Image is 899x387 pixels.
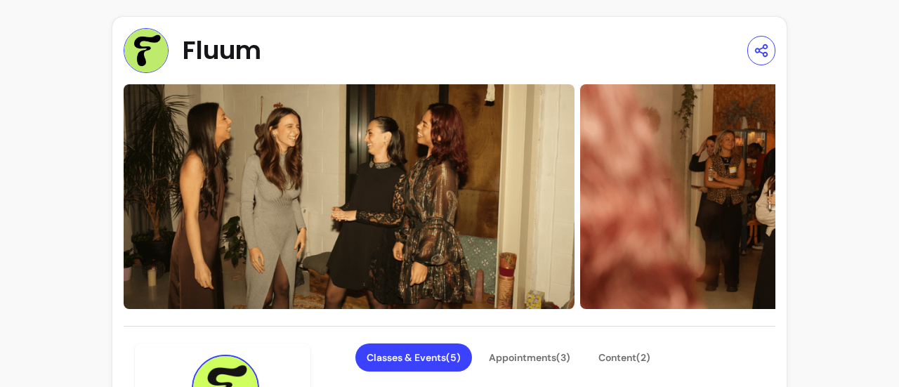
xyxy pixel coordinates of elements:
[183,37,261,65] span: Fluum
[478,343,582,372] button: Appointments(3)
[355,343,472,372] button: Classes & Events(5)
[124,28,169,73] img: Provider image
[587,343,662,372] button: Content(2)
[124,84,575,309] img: https://d22cr2pskkweo8.cloudfront.net/7da0f95d-a9ed-4b41-b915-5433de84e032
